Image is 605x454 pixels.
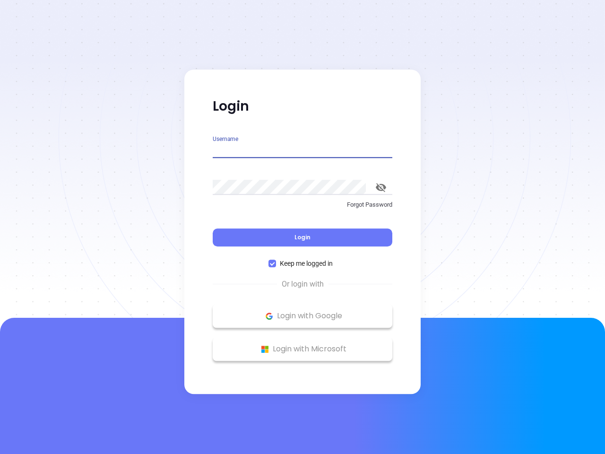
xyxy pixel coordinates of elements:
[259,343,271,355] img: Microsoft Logo
[213,200,392,217] a: Forgot Password
[213,228,392,246] button: Login
[370,176,392,199] button: toggle password visibility
[294,233,311,241] span: Login
[213,304,392,328] button: Google Logo Login with Google
[277,279,328,290] span: Or login with
[213,337,392,361] button: Microsoft Logo Login with Microsoft
[213,136,238,142] label: Username
[217,309,388,323] p: Login with Google
[213,200,392,210] p: Forgot Password
[276,258,337,269] span: Keep me logged in
[263,310,275,322] img: Google Logo
[217,342,388,356] p: Login with Microsoft
[213,98,392,115] p: Login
